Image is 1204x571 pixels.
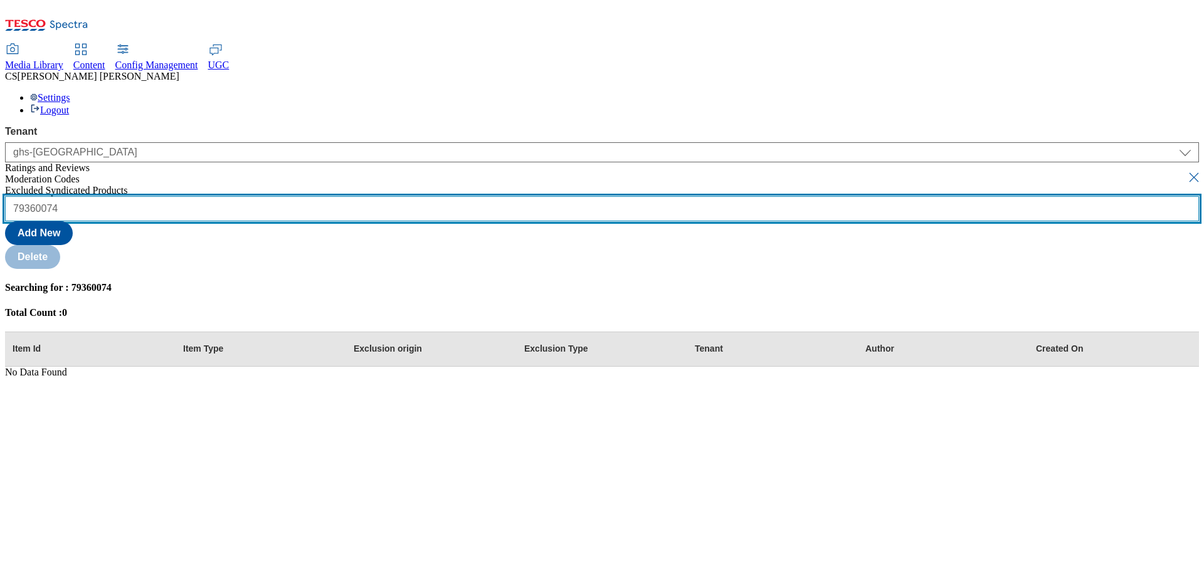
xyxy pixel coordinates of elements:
[5,60,63,70] span: Media Library
[208,45,230,71] a: UGC
[5,71,18,81] span: CS
[5,307,1199,318] h4: Total Count : 0
[13,343,168,355] div: Item Id
[5,126,1199,137] label: Tenant
[115,60,198,70] span: Config Management
[115,45,198,71] a: Config Management
[5,174,80,184] span: Moderation Codes
[5,282,1199,293] h4: Searching for : 79360074
[865,343,1021,355] div: Author
[73,60,105,70] span: Content
[524,343,680,355] div: Exclusion Type
[354,343,509,355] div: Exclusion origin
[5,221,73,245] button: Add New
[18,71,179,81] span: [PERSON_NAME] [PERSON_NAME]
[208,60,230,70] span: UGC
[30,105,69,115] a: Logout
[1036,343,1191,355] div: Created On
[695,343,850,355] div: Tenant
[5,185,128,196] span: Excluded Syndicated Products
[5,196,1199,221] input: Search by itemId
[5,45,63,71] a: Media Library
[5,245,60,269] button: Delete
[5,162,90,173] span: Ratings and Reviews
[73,45,105,71] a: Content
[5,367,1199,378] div: No Data Found
[183,343,339,355] div: Item Type
[30,92,70,103] a: Settings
